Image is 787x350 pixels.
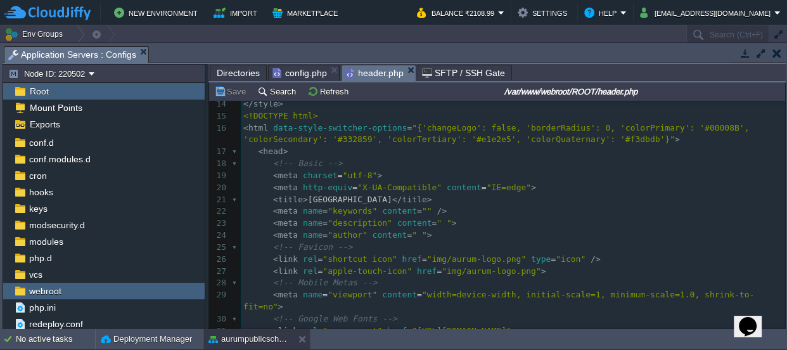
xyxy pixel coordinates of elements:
div: 29 [209,289,229,301]
span: http-equiv [303,183,352,192]
span: "img/aurum-logo.png" [442,266,541,276]
span: href [417,266,437,276]
span: conf.modules.d [27,153,93,165]
span: php.d [27,252,54,264]
span: conf.d [27,137,56,148]
div: 21 [209,194,229,206]
div: 20 [209,182,229,194]
span: < [258,146,263,156]
li: /var/www/webroot/ROOT/header.php [341,65,416,81]
div: 27 [209,266,229,278]
span: > [278,99,283,108]
span: < [273,326,278,335]
span: name [303,206,323,216]
span: "img/aurum-logo.png" [427,254,527,264]
a: redeploy.conf [27,318,85,330]
button: Import [214,5,261,20]
span: "apple-touch-icon" [323,266,412,276]
span: </ [392,195,402,204]
div: 25 [209,242,229,254]
a: webroot [27,285,63,297]
div: 19 [209,170,229,182]
span: = [323,290,328,299]
span: = [323,206,328,216]
span: rel [303,254,317,264]
a: Mount Points [27,102,84,113]
span: meta [278,218,298,228]
span: style [253,99,278,108]
div: 17 [209,146,229,158]
span: <!-- Basic --> [273,159,343,168]
div: 22 [209,205,229,217]
span: < [273,254,278,264]
span: > [303,195,308,204]
span: vcs [27,269,44,280]
span: [GEOGRAPHIC_DATA] [308,195,392,204]
div: 15 [209,110,229,122]
span: > [377,171,382,180]
a: cron [27,170,49,181]
button: Marketplace [272,5,342,20]
span: = [417,206,422,216]
span: /> [437,206,447,216]
span: = [407,326,412,335]
button: Settings [518,5,571,20]
span: < [243,123,248,133]
span: = [317,326,323,335]
a: php.ini [27,302,58,313]
span: " " [437,218,451,228]
div: No active tasks [16,329,95,349]
span: <!-- Favicon --> [273,242,352,252]
span: charset [303,171,338,180]
div: 23 [209,217,229,230]
span: Directories [217,65,260,81]
span: link [278,266,298,276]
div: 18 [209,158,229,170]
span: content [382,206,417,216]
span: Root [27,86,51,97]
span: SFTP / SSH Gate [422,65,505,81]
span: < [273,218,278,228]
a: hooks [27,186,55,198]
span: < [273,183,278,192]
button: Search [257,86,300,97]
span: > [531,183,536,192]
span: meta [278,171,298,180]
span: = [482,183,487,192]
span: " " [412,230,426,240]
span: > [511,326,516,335]
span: content [373,230,407,240]
div: 26 [209,254,229,266]
span: = [417,290,422,299]
span: "preconnect" [323,326,382,335]
button: Env Groups [4,25,67,43]
span: content [382,290,417,299]
span: "keywords" [328,206,377,216]
div: 28 [209,277,229,289]
span: meta [278,290,298,299]
a: modules [27,236,65,247]
button: Node ID: 220502 [8,68,89,79]
span: "{'changeLogo': false, 'borderRadius': 0, 'colorPrimary': '#00008B', 'colorSecondary': '#332859',... [243,123,754,145]
button: aurumpublicschool [208,333,288,346]
span: href [387,326,407,335]
span: name [303,230,323,240]
span: = [352,183,357,192]
span: > [541,266,546,276]
span: = [407,230,412,240]
span: meta [278,206,298,216]
span: > [675,134,680,144]
span: header.php [345,65,404,81]
span: content [447,183,482,192]
button: Deployment Manager [101,333,192,346]
span: > [283,146,288,156]
span: title [402,195,426,204]
span: html [248,123,268,133]
span: rel [303,326,317,335]
span: <!DOCTYPE html> [243,111,317,120]
li: /var/www/webroot/ROOT/include/config.php [268,65,340,81]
